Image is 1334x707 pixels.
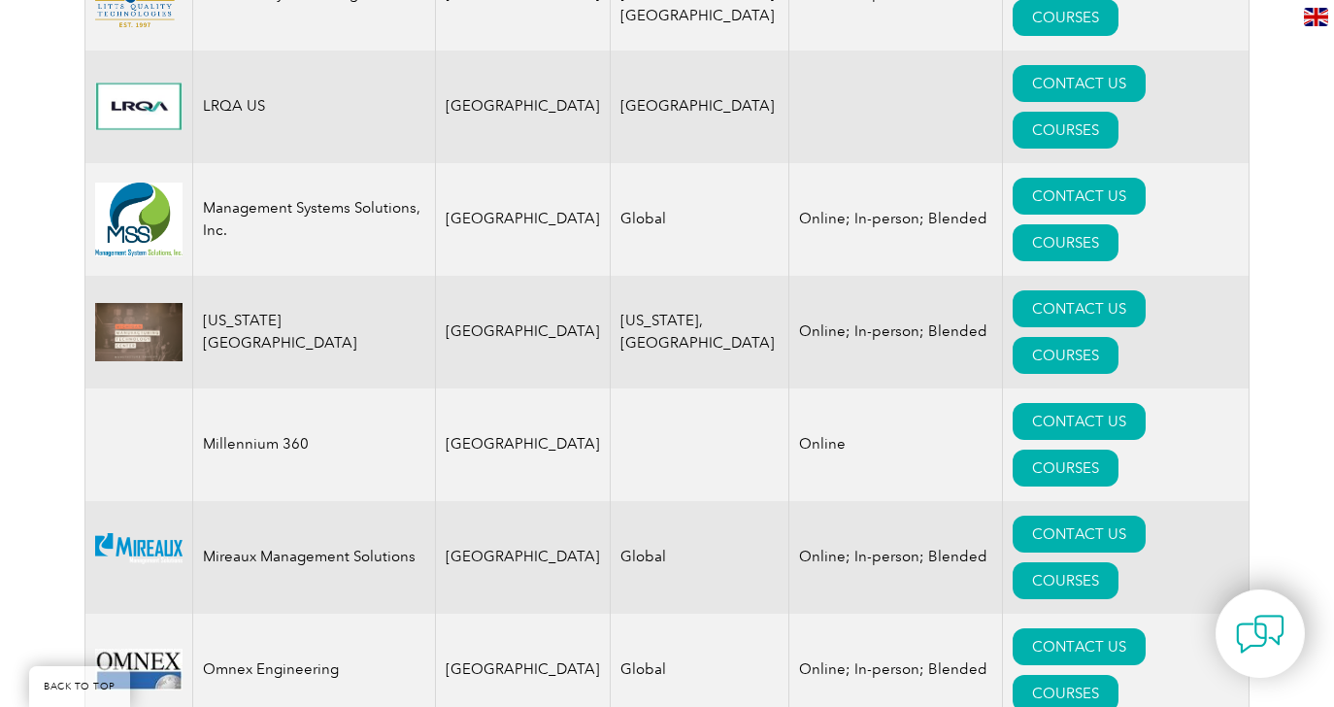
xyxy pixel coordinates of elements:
[193,276,436,388] td: [US_STATE][GEOGRAPHIC_DATA]
[436,163,611,276] td: [GEOGRAPHIC_DATA]
[95,533,183,581] img: 12b9a102-445f-eb11-a812-00224814f89d-logo.png
[193,501,436,614] td: Mireaux Management Solutions
[193,50,436,163] td: LRQA US
[611,163,789,276] td: Global
[436,50,611,163] td: [GEOGRAPHIC_DATA]
[611,501,789,614] td: Global
[1013,224,1118,261] a: COURSES
[611,50,789,163] td: [GEOGRAPHIC_DATA]
[1013,516,1146,553] a: CONTACT US
[436,276,611,388] td: [GEOGRAPHIC_DATA]
[1013,562,1118,599] a: COURSES
[193,388,436,501] td: Millennium 360
[436,501,611,614] td: [GEOGRAPHIC_DATA]
[789,163,1003,276] td: Online; In-person; Blended
[95,83,183,130] img: 55ff55a1-5049-ea11-a812-000d3a7940d5-logo.jpg
[789,388,1003,501] td: Online
[1304,8,1328,26] img: en
[95,649,183,690] img: 0d2a24ac-d9bc-ea11-a814-000d3a79823d-logo.jpg
[1013,178,1146,215] a: CONTACT US
[436,388,611,501] td: [GEOGRAPHIC_DATA]
[1013,290,1146,327] a: CONTACT US
[1013,337,1118,374] a: COURSES
[1013,628,1146,665] a: CONTACT US
[1236,610,1284,658] img: contact-chat.png
[789,276,1003,388] td: Online; In-person; Blended
[789,501,1003,614] td: Online; In-person; Blended
[611,276,789,388] td: [US_STATE], [GEOGRAPHIC_DATA]
[1013,112,1118,149] a: COURSES
[1013,450,1118,487] a: COURSES
[29,666,130,707] a: BACK TO TOP
[95,303,183,361] img: 4b5e6ceb-3e6f-eb11-a812-00224815377e-logo.jpg
[1013,403,1146,440] a: CONTACT US
[95,183,183,256] img: 6f34a6f0-7f07-ed11-82e5-002248d3b10e-logo.jpg
[1013,65,1146,102] a: CONTACT US
[193,163,436,276] td: Management Systems Solutions, Inc.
